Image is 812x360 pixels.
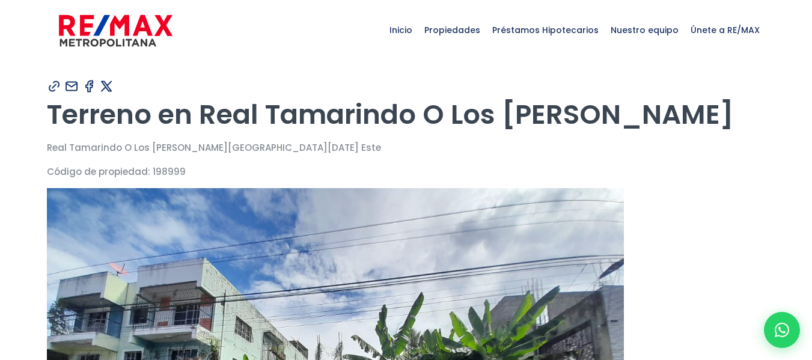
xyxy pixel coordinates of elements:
[383,12,418,48] span: Inicio
[99,79,114,94] img: Compartir
[47,79,62,94] img: Compartir
[418,12,486,48] span: Propiedades
[47,98,766,131] h1: Terreno en Real Tamarindo O Los [PERSON_NAME]
[47,140,766,155] p: Real Tamarindo O Los [PERSON_NAME][GEOGRAPHIC_DATA][DATE] Este
[153,165,186,178] span: 198999
[47,165,150,178] span: Código de propiedad:
[685,12,766,48] span: Únete a RE/MAX
[486,12,605,48] span: Préstamos Hipotecarios
[82,79,97,94] img: Compartir
[605,12,685,48] span: Nuestro equipo
[64,79,79,94] img: Compartir
[59,13,172,49] img: remax-metropolitana-logo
